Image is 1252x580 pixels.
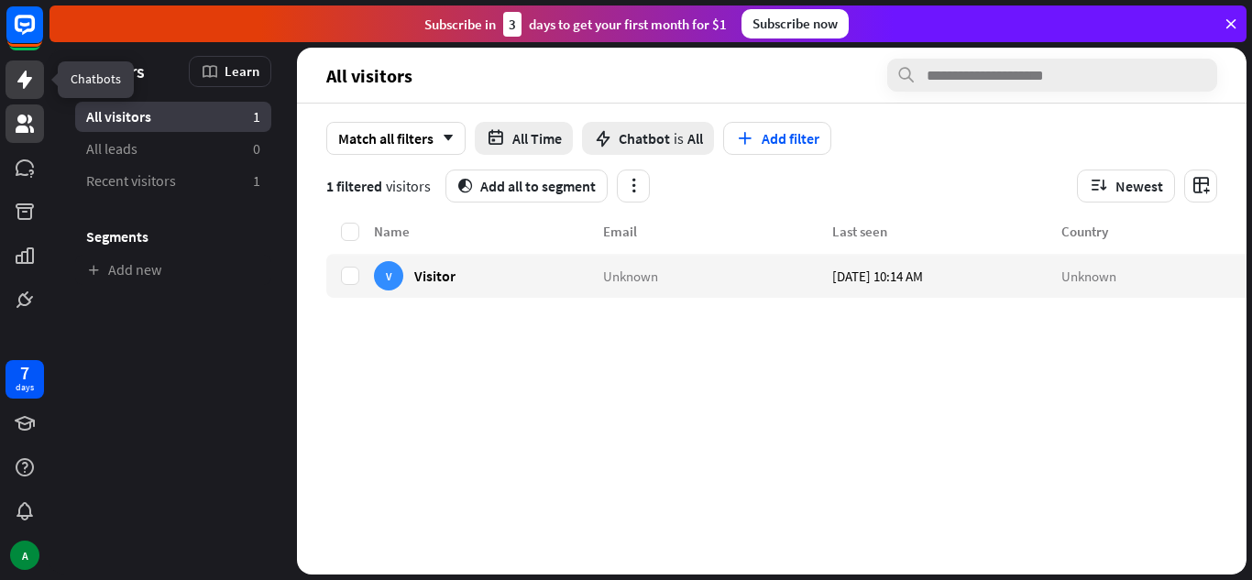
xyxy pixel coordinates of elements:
[326,122,466,155] div: Match all filters
[5,360,44,399] a: 7 days
[374,261,403,290] div: V
[86,60,145,82] span: Visitors
[16,381,34,394] div: days
[386,177,431,195] span: visitors
[86,171,176,191] span: Recent visitors
[1061,267,1116,284] span: Unknown
[832,223,1061,240] div: Last seen
[75,227,271,246] h3: Segments
[741,9,849,38] div: Subscribe now
[1077,170,1175,202] button: Newest
[475,122,573,155] button: All Time
[603,223,832,240] div: Email
[503,12,522,37] div: 3
[253,139,260,159] aside: 0
[10,541,39,570] div: A
[434,133,454,144] i: arrow_down
[723,122,831,155] button: Add filter
[225,62,259,80] span: Learn
[832,267,923,284] span: [DATE] 10:14 AM
[414,267,456,284] span: Visitor
[326,177,382,195] span: 1 filtered
[445,170,608,202] button: segmentAdd all to segment
[15,7,70,62] button: Open LiveChat chat widget
[687,129,703,148] span: All
[86,107,151,126] span: All visitors
[75,166,271,196] a: Recent visitors 1
[20,365,29,381] div: 7
[424,12,727,37] div: Subscribe in days to get your first month for $1
[253,171,260,191] aside: 1
[326,65,412,86] span: All visitors
[86,139,137,159] span: All leads
[619,129,670,148] span: Chatbot
[674,129,684,148] span: is
[75,255,271,285] a: Add new
[603,267,658,284] span: Unknown
[374,223,603,240] div: Name
[75,134,271,164] a: All leads 0
[253,107,260,126] aside: 1
[457,179,473,193] i: segment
